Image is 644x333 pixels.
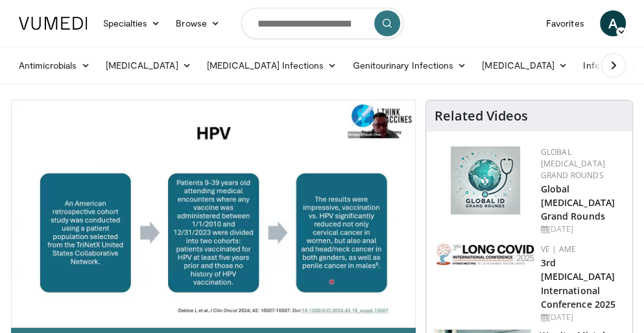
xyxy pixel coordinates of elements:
[344,52,474,78] a: Genitourinary Infections
[540,312,622,323] div: [DATE]
[474,52,575,78] a: [MEDICAL_DATA]
[19,17,88,30] img: VuMedi Logo
[168,10,228,36] a: Browse
[600,10,626,36] a: A
[540,146,604,181] a: Global [MEDICAL_DATA] Grand Rounds
[540,183,614,222] a: Global [MEDICAL_DATA] Grand Rounds
[241,8,403,39] input: Search topics, interventions
[540,224,622,235] div: [DATE]
[540,244,575,255] a: VE | AME
[98,52,199,78] a: [MEDICAL_DATA]
[11,52,98,78] a: Antimicrobials
[540,257,615,310] a: 3rd [MEDICAL_DATA] International Conference 2025
[12,100,416,327] video-js: Video Player
[434,108,527,124] h4: Related Videos
[538,10,592,36] a: Favorites
[451,146,520,214] img: e456a1d5-25c5-46f9-913a-7a343587d2a7.png.150x105_q85_autocrop_double_scale_upscale_version-0.2.png
[436,244,534,265] img: a2792a71-925c-4fc2-b8ef-8d1b21aec2f7.png.150x105_q85_autocrop_double_scale_upscale_version-0.2.jpg
[199,52,345,78] a: [MEDICAL_DATA] Infections
[95,10,169,36] a: Specialties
